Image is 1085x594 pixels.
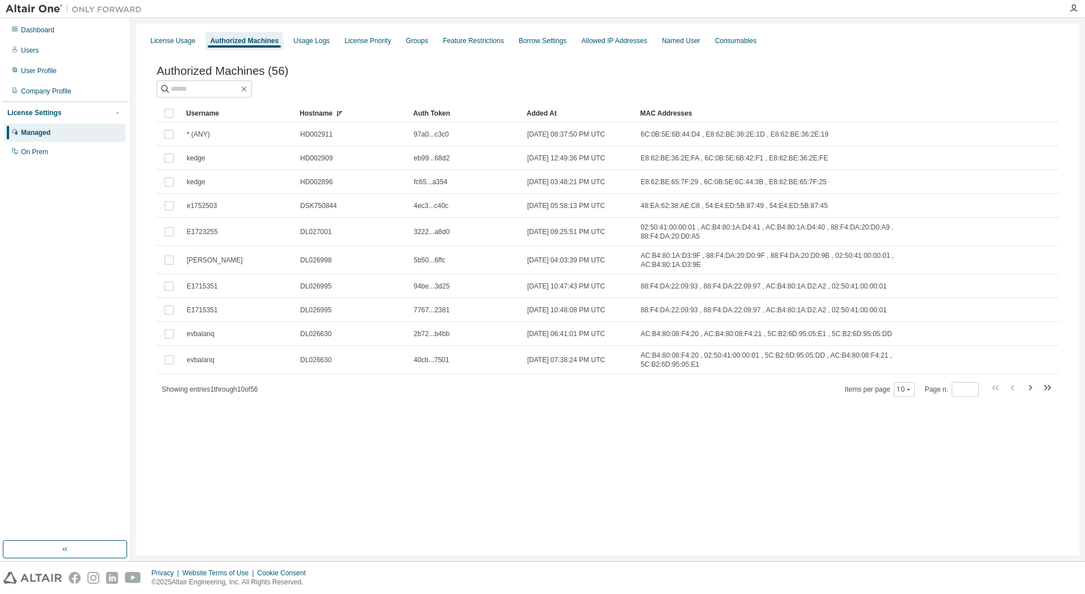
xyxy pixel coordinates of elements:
[187,306,218,315] span: E1715351
[21,66,57,75] div: User Profile
[21,128,51,137] div: Managed
[257,568,312,578] div: Cookie Consent
[3,572,62,584] img: altair_logo.svg
[641,177,827,186] span: E8:62:BE:65:7F:29 , 6C:0B:5E:6C:44:3B , E8:62:BE:65:7F:25
[443,36,504,45] div: Feature Restrictions
[641,154,828,163] span: E8:62:BE:36:2E:FA , 6C:0B:5E:6B:42:F1 , E8:62:BE:36:2E:FE
[519,36,567,45] div: Borrow Settings
[300,329,331,338] span: DL026630
[344,36,391,45] div: License Priority
[527,104,631,122] div: Added At
[300,130,333,139] span: HD002911
[187,256,243,265] span: [PERSON_NAME]
[845,382,915,397] span: Items per page
[162,385,258,393] span: Showing entries 1 through 10 of 56
[300,306,331,315] span: DL026995
[7,108,61,117] div: License Settings
[414,201,448,210] span: 4ec3...c40c
[187,329,215,338] span: evbalanq
[300,355,331,364] span: DL026630
[300,201,337,210] span: DSK750844
[187,154,205,163] span: kedge
[187,227,218,236] span: E1723255
[641,223,939,241] span: 02:50:41:00:00:01 , AC:B4:80:1A:D4:41 , AC:B4:80:1A:D4:40 , 88:F4:DA:20:D0:A9 , 88:F4:DA:20:D0:A5
[640,104,940,122] div: MAC Addresses
[414,130,449,139] span: 97a0...c3c0
[641,282,887,291] span: 88:F4:DA:22:09:93 , 88:F4:DA:22:09:97 , AC:B4:80:1A:D2:A2 , 02:50:41:00:00:01
[527,256,605,265] span: [DATE] 04:03:39 PM UTC
[527,227,605,236] span: [DATE] 09:25:51 PM UTC
[662,36,700,45] div: Named User
[87,572,99,584] img: instagram.svg
[715,36,756,45] div: Consumables
[300,104,404,122] div: Hostname
[641,130,829,139] span: 6C:0B:5E:6B:44:D4 , E8:62:BE:36:2E:1D , E8:62:BE:36:2E:19
[527,355,605,364] span: [DATE] 07:38:24 PM UTC
[414,177,447,186] span: fc65...a354
[414,282,449,291] span: 94be...3d25
[210,36,279,45] div: Authorized Machines
[293,36,330,45] div: Usage Logs
[21,87,72,96] div: Company Profile
[152,578,313,587] p: © 2025 Altair Engineering, Inc. All Rights Reserved.
[414,227,449,236] span: 3222...a8d0
[300,227,331,236] span: DL027001
[300,282,331,291] span: DL026995
[925,382,979,397] span: Page n.
[152,568,182,578] div: Privacy
[187,130,210,139] span: * (ANY)
[414,306,449,315] span: 7767...2381
[106,572,118,584] img: linkedin.svg
[641,351,939,369] span: AC:B4:80:08:F4:20 , 02:50:41:00:00:01 , 5C:B2:6D:95:05:DD , AC:B4:80:08:F4:21 , 5C:B2:6D:95:05:E1
[187,355,215,364] span: evbalanq
[6,3,148,15] img: Altair One
[157,65,288,78] span: Authorized Machines (56)
[150,36,195,45] div: License Usage
[897,385,912,394] button: 10
[414,355,449,364] span: 40cb...7501
[187,201,217,210] span: e1752503
[527,282,605,291] span: [DATE] 10:47:43 PM UTC
[641,306,887,315] span: 88:F4:DA:22:09:93 , 88:F4:DA:22:09:97 , AC:B4:80:1A:D2:A2 , 02:50:41:00:00:01
[413,104,518,122] div: Auth Token
[182,568,257,578] div: Website Terms of Use
[300,256,331,265] span: DL026998
[641,251,939,269] span: AC:B4:80:1A:D3:9F , 88:F4:DA:20:D0:9F , 88:F4:DA:20:D0:9B , 02:50:41:00:00:01 , AC:B4:80:1A:D3:9E
[186,104,291,122] div: Username
[21,26,54,35] div: Dashboard
[21,147,48,156] div: On Prem
[187,177,205,186] span: kedge
[527,130,605,139] span: [DATE] 08:37:50 PM UTC
[527,177,605,186] span: [DATE] 03:48:21 PM UTC
[406,36,428,45] div: Groups
[300,177,333,186] span: HD002896
[69,572,81,584] img: facebook.svg
[527,154,605,163] span: [DATE] 12:49:36 PM UTC
[187,282,218,291] span: E1715351
[125,572,141,584] img: youtube.svg
[414,154,449,163] span: eb99...68d2
[582,36,647,45] div: Allowed IP Addresses
[300,154,333,163] span: HD002909
[641,201,828,210] span: 48:EA:62:38:AE:C8 , 54:E4:ED:5B:87:49 , 54:E4:ED:5B:87:45
[414,256,445,265] span: 5b50...6ffc
[527,201,605,210] span: [DATE] 05:58:13 PM UTC
[641,329,892,338] span: AC:B4:80:08:F4:20 , AC:B4:80:08:F4:21 , 5C:B2:6D:95:05:E1 , 5C:B2:6D:95:05:DD
[527,306,605,315] span: [DATE] 10:48:08 PM UTC
[414,329,449,338] span: 2b72...b4bb
[527,329,605,338] span: [DATE] 06:41:01 PM UTC
[21,46,39,55] div: Users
